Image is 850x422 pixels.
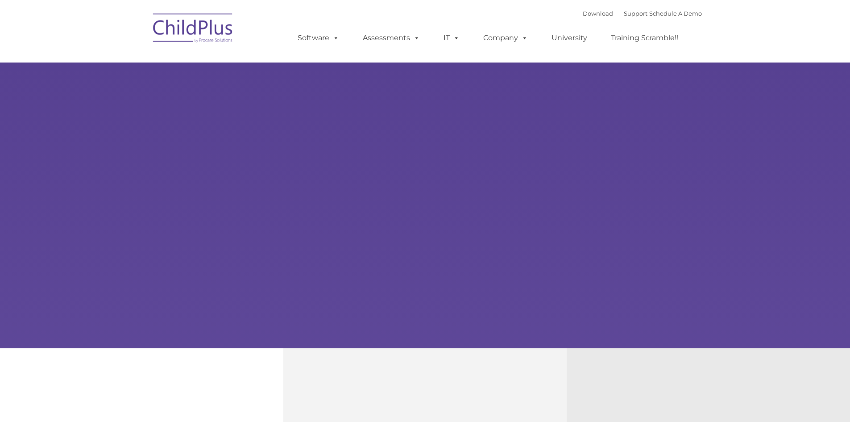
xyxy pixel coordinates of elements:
[602,29,687,47] a: Training Scramble!!
[435,29,469,47] a: IT
[289,29,348,47] a: Software
[583,10,613,17] a: Download
[649,10,702,17] a: Schedule A Demo
[583,10,702,17] font: |
[624,10,647,17] a: Support
[474,29,537,47] a: Company
[543,29,596,47] a: University
[354,29,429,47] a: Assessments
[149,7,238,52] img: ChildPlus by Procare Solutions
